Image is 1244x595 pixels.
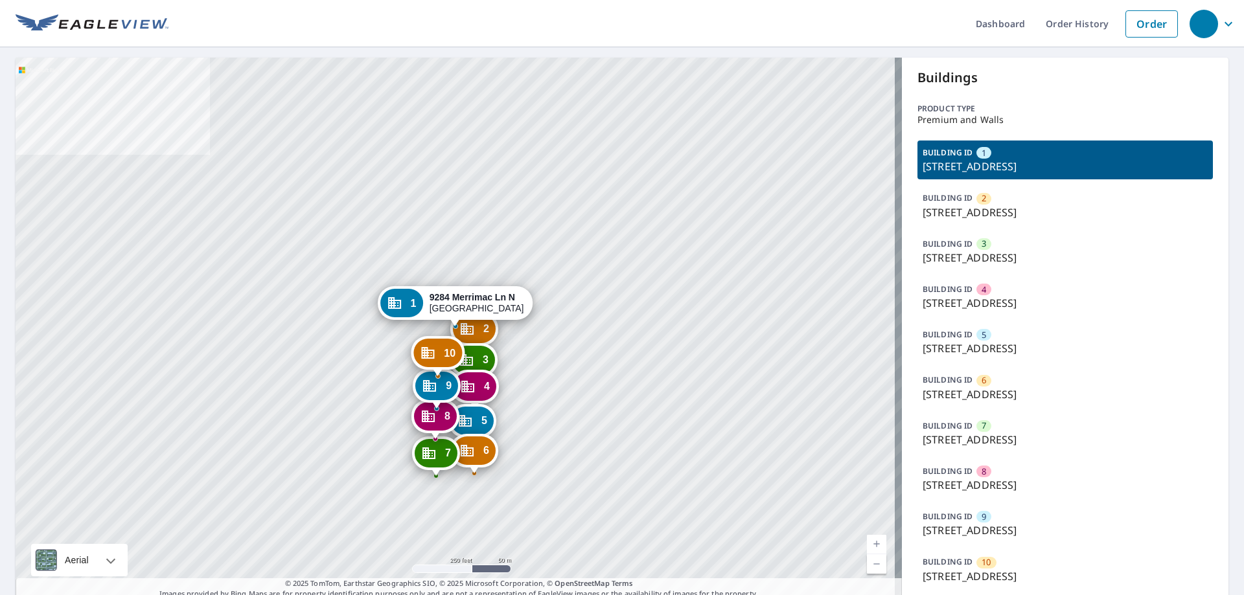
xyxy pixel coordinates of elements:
[444,348,455,358] span: 10
[982,238,986,250] span: 3
[411,298,417,308] span: 1
[1125,10,1178,38] a: Order
[483,324,489,333] span: 2
[923,238,973,249] p: BUILDING ID
[982,466,986,478] span: 8
[555,578,609,588] a: OpenStreetMap
[917,115,1213,125] p: Premium and Walls
[451,370,499,410] div: Dropped pin, building 4, Commercial property, 9240 Merrimac Ln N Maple Grove, MN 55311
[923,466,973,477] p: BUILDING ID
[483,445,489,455] span: 6
[923,329,973,340] p: BUILDING ID
[923,192,973,203] p: BUILDING ID
[444,411,450,421] span: 8
[923,511,973,522] p: BUILDING ID
[612,578,633,588] a: Terms
[982,147,986,159] span: 1
[923,250,1208,265] p: [STREET_ADDRESS]
[982,192,986,205] span: 2
[867,535,886,554] a: Current Level 17, Zoom In
[923,159,1208,174] p: [STREET_ADDRESS]
[982,329,986,341] span: 5
[16,14,168,34] img: EV Logo
[923,387,1208,402] p: [STREET_ADDRESS]
[867,554,886,574] a: Current Level 17, Zoom Out
[917,103,1213,115] p: Product type
[61,544,93,576] div: Aerial
[445,448,451,458] span: 7
[413,369,461,409] div: Dropped pin, building 9, Commercial property, 9241 Merrimac Ln N Maple Grove, MN 55311
[982,511,986,523] span: 9
[923,205,1208,220] p: [STREET_ADDRESS]
[923,147,973,158] p: BUILDING ID
[982,284,986,296] span: 4
[923,374,973,385] p: BUILDING ID
[450,434,498,474] div: Dropped pin, building 6, Commercial property, 9204 Merrimac Ln N Maple Grove, MN 55311
[483,355,489,365] span: 3
[982,420,986,432] span: 7
[923,432,1208,447] p: [STREET_ADDRESS]
[923,295,1208,311] p: [STREET_ADDRESS]
[923,284,973,295] p: BUILDING ID
[923,556,973,567] p: BUILDING ID
[923,477,1208,493] p: [STREET_ADDRESS]
[411,399,459,440] div: Dropped pin, building 8, Commercial property, 9225 Merrimac Ln N Maple Grove, MN 55311
[484,381,490,391] span: 4
[31,544,128,576] div: Aerial
[481,416,487,425] span: 5
[411,336,465,376] div: Dropped pin, building 10, Commercial property, 9257 Merrimac Ln N Maple Grove, MN 55311
[923,420,973,431] p: BUILDING ID
[378,286,533,326] div: Dropped pin, building 1, Commercial property, 9284 Merrimac Ln N Maple Grove, MN 55311
[448,404,496,444] div: Dropped pin, building 5, Commercial property, 9220 Merrimac Ln N Maple Grove, MN 55311
[982,556,991,568] span: 10
[412,436,460,477] div: Dropped pin, building 7, Commercial property, 9205 Merrimac Ln N Maple Grove, MN 55311
[430,292,515,302] strong: 9284 Merrimac Ln N
[450,343,498,383] div: Dropped pin, building 3, Commercial property, 9252 Merrimac Ln N Maple Grove, MN 55311
[923,568,1208,584] p: [STREET_ADDRESS]
[923,522,1208,538] p: [STREET_ADDRESS]
[446,381,452,390] span: 9
[917,68,1213,87] p: Buildings
[923,341,1208,356] p: [STREET_ADDRESS]
[450,312,498,352] div: Dropped pin, building 2, Commercial property, 9268 Merrimac Ln N Maple Grove, MN 55311
[285,578,633,589] span: © 2025 TomTom, Earthstar Geographics SIO, © 2025 Microsoft Corporation, ©
[982,374,986,387] span: 6
[430,292,524,314] div: [GEOGRAPHIC_DATA]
